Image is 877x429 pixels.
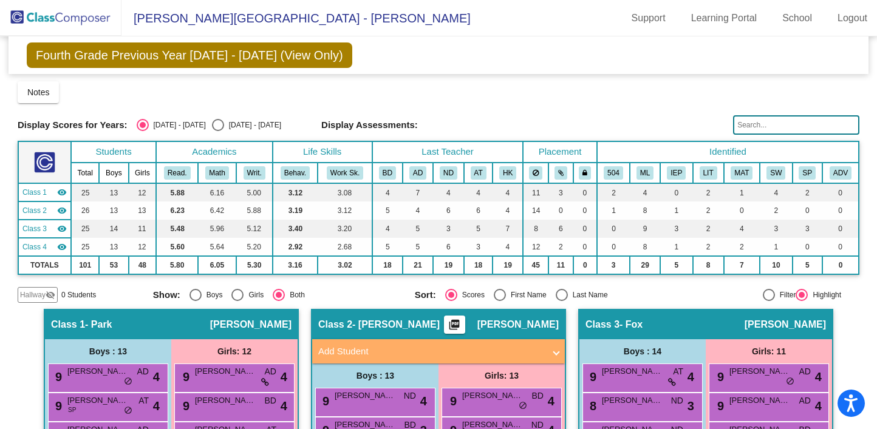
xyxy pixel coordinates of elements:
[18,238,71,256] td: Annalise Caudill - Caudill
[321,120,418,130] span: Display Assessments:
[198,201,236,220] td: 6.42
[700,166,717,180] button: LIT
[636,166,653,180] button: ML
[793,220,822,238] td: 3
[724,238,760,256] td: 2
[27,42,352,68] span: Fourth Grade Previous Year [DATE] - [DATE] (View Only)
[27,87,50,97] span: Notes
[18,201,71,220] td: Anny Lee - Lee
[602,365,663,377] span: [PERSON_NAME]
[548,238,573,256] td: 2
[573,238,597,256] td: 0
[464,238,493,256] td: 3
[67,365,128,377] span: [PERSON_NAME]
[523,141,597,163] th: Placement
[164,166,191,180] button: Read.
[724,163,760,183] th: Math Intervention
[99,201,128,220] td: 13
[318,220,372,238] td: 3.20
[318,183,372,201] td: 3.08
[729,365,790,377] span: [PERSON_NAME]
[129,163,157,183] th: Girls
[281,397,287,415] span: 4
[61,289,96,300] span: 0 Students
[630,256,660,274] td: 29
[415,289,667,301] mat-radio-group: Select an option
[523,201,548,220] td: 14
[523,238,548,256] td: 12
[822,220,859,238] td: 0
[724,220,760,238] td: 4
[85,319,112,331] span: - Park
[597,201,630,220] td: 1
[57,242,67,252] mat-icon: visibility
[733,115,859,135] input: Search...
[198,220,236,238] td: 5.96
[433,238,464,256] td: 6
[372,256,403,274] td: 18
[766,166,785,180] button: SW
[822,183,859,201] td: 0
[273,183,318,201] td: 3.12
[447,394,457,408] span: 9
[630,220,660,238] td: 9
[129,183,157,201] td: 12
[815,397,822,415] span: 4
[57,187,67,197] mat-icon: visibility
[129,201,157,220] td: 13
[493,183,523,201] td: 4
[464,201,493,220] td: 6
[630,183,660,201] td: 4
[433,183,464,201] td: 4
[799,166,816,180] button: SP
[273,201,318,220] td: 3.19
[828,8,877,28] a: Logout
[318,256,372,274] td: 3.02
[409,166,426,180] button: AD
[630,201,660,220] td: 8
[457,289,485,300] div: Scores
[579,339,706,363] div: Boys : 14
[775,289,796,300] div: Filter
[433,220,464,238] td: 3
[372,183,403,201] td: 4
[573,183,597,201] td: 0
[604,166,623,180] button: 504
[265,365,276,378] span: AD
[156,141,272,163] th: Academics
[327,166,363,180] button: Work Sk.
[724,256,760,274] td: 7
[660,163,692,183] th: Individualized Education Plan
[156,201,198,220] td: 6.23
[462,390,523,402] span: [PERSON_NAME]
[573,220,597,238] td: 0
[573,201,597,220] td: 0
[587,370,596,383] span: 9
[493,163,523,183] th: Hollie Knutson
[830,166,851,180] button: ADV
[312,363,438,388] div: Boys : 13
[195,394,256,407] span: [PERSON_NAME]
[493,238,523,256] td: 4
[693,183,724,201] td: 2
[415,289,436,300] span: Sort:
[18,183,71,201] td: Kelly Park - Park
[244,289,264,300] div: Girls
[129,220,157,238] td: 11
[693,256,724,274] td: 8
[52,370,62,383] span: 9
[760,238,792,256] td: 1
[660,183,692,201] td: 0
[433,256,464,274] td: 19
[693,220,724,238] td: 2
[372,238,403,256] td: 5
[236,201,273,220] td: 5.88
[519,401,527,411] span: do_not_disturb_alt
[403,163,433,183] th: Alanna Drufke
[548,392,555,410] span: 4
[205,166,228,180] button: Math
[318,238,372,256] td: 2.68
[808,289,841,300] div: Highlight
[731,166,752,180] button: MAT
[129,238,157,256] td: 12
